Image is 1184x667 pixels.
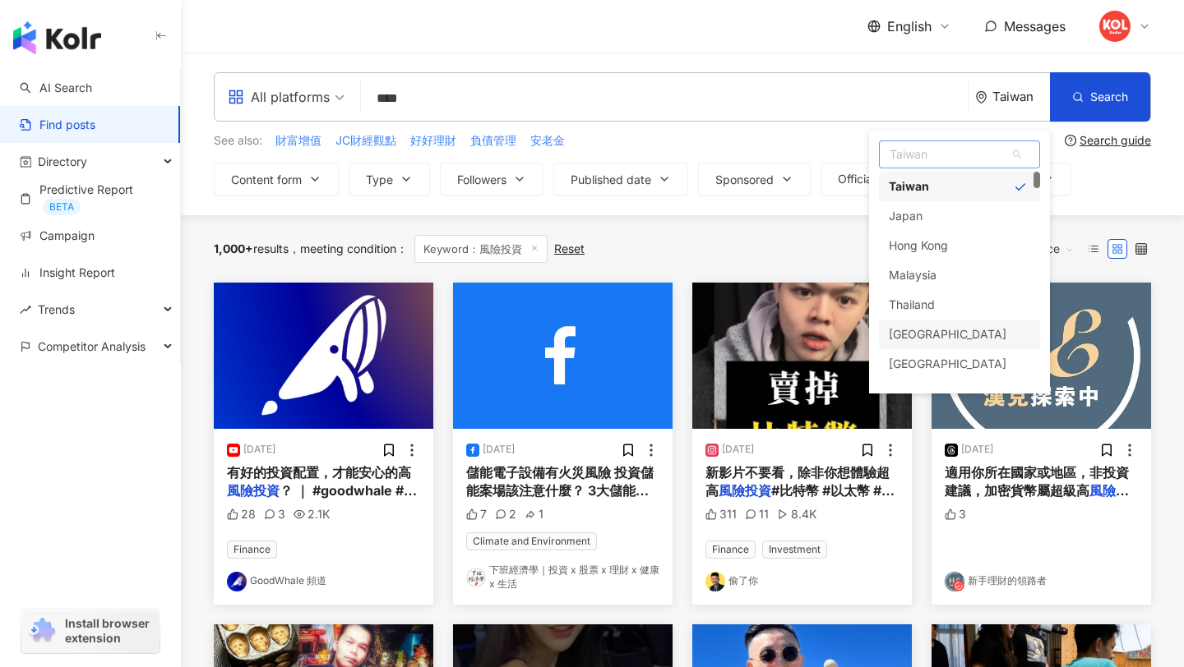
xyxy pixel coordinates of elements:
[294,506,330,522] div: 2.1K
[879,172,1040,201] div: Taiwan
[705,506,737,522] div: 311
[414,235,548,263] span: Keyword：風險投資
[889,172,929,201] div: Taiwan
[1080,134,1151,147] div: Search guide
[214,163,339,195] button: Content form
[719,482,771,499] mark: 風險投資
[243,443,275,457] div: [DATE]
[530,132,565,149] span: 安老金
[409,131,457,149] button: 好好理財
[889,231,948,260] div: Hong Kong
[227,540,277,559] span: Finance
[525,506,543,522] div: 1
[20,182,167,215] a: Predictive ReportBETA
[889,349,1006,379] div: [GEOGRAPHIC_DATA]
[466,506,487,522] div: 7
[38,143,87,180] span: Directory
[945,482,1129,517] mark: 風險投資
[530,131,566,149] button: 安老金
[698,163,811,195] button: Sponsored
[1090,90,1128,103] span: Search
[705,482,895,517] span: #比特幣 #以太幣 #高爽度投資 #保證很危險
[227,572,247,591] img: KOL Avatar
[275,132,321,149] span: 財富增值
[466,464,654,517] span: 儲能電子設備有火災風險 投資儲能案場該注意什麼？ 3大儲能保險一文看懂
[705,464,890,499] span: 新影片不要看，除非你想體驗超高
[483,443,515,457] div: [DATE]
[879,231,1040,260] div: Hong Kong
[20,117,95,133] a: Find posts
[231,173,302,186] span: Content form
[821,163,964,195] button: Official accounts
[227,482,280,499] mark: 風險投資
[470,132,516,149] span: 負債管理
[889,260,937,290] div: Malaysia
[20,228,95,244] a: Campaign
[214,132,262,149] span: See also:
[975,91,987,103] span: environment
[214,241,253,255] span: 1,000+
[945,572,964,591] img: KOL Avatar
[410,132,456,149] span: 好好理財
[879,201,1040,231] div: Japan
[705,540,756,559] span: Finance
[889,320,1006,349] div: [GEOGRAPHIC_DATA]
[777,506,816,522] div: 8.4K
[214,283,433,429] img: post-image
[889,290,935,320] div: Thailand
[227,482,417,536] span: ？ ｜ #goodwhale #選擇權有好的投資配置，才能安心的高
[880,141,1039,168] span: Taiwan
[457,173,506,186] span: Followers
[554,242,585,255] div: Reset
[945,464,1129,499] span: 適用你所在國家或地區，非投資建議，加密貨幣屬超級高
[227,572,420,591] a: KOL AvatarGoodWhale 頻道
[705,572,725,591] img: KOL Avatar
[1065,135,1076,146] span: question-circle
[228,89,244,105] span: appstore
[571,173,651,186] span: Published date
[992,90,1050,103] div: Taiwan
[65,616,155,646] span: Install browser extension
[214,242,289,255] div: results
[887,17,932,35] span: English
[20,80,92,96] a: searchAI Search
[453,283,673,429] img: post-image
[227,506,256,522] div: 28
[20,304,31,315] span: rise
[692,283,912,429] img: post-image
[20,264,115,281] a: Insight Report
[335,131,397,149] button: JC財經觀點
[466,568,486,587] img: KOL Avatar
[1004,18,1066,34] span: Messages
[945,506,966,522] div: 3
[349,163,430,195] button: Type
[466,532,597,550] span: Climate and Environment
[879,320,1040,349] div: Vietnam
[440,163,543,195] button: Followers
[879,290,1040,320] div: Thailand
[1050,72,1150,122] button: Search
[705,572,899,591] a: KOL Avatar偷了你
[289,241,408,255] span: meeting condition ：
[38,328,146,365] span: Competitor Analysis
[366,173,393,186] span: Type
[1099,11,1131,42] img: KOLRadar_logo.jpeg
[745,506,769,522] div: 11
[762,540,827,559] span: Investment
[469,131,517,149] button: 負債管理
[715,173,774,186] span: Sponsored
[26,618,58,644] img: chrome extension
[961,443,993,457] div: [DATE]
[879,349,1040,379] div: Singapore
[838,172,927,186] span: Official accounts
[13,21,101,54] img: logo
[264,506,285,522] div: 3
[879,260,1040,290] div: Malaysia
[335,132,396,149] span: JC財經觀點
[889,201,923,231] div: Japan
[21,609,160,653] a: chrome extensionInstall browser extension
[495,506,516,522] div: 2
[38,291,75,328] span: Trends
[227,464,411,481] span: 有好的投資配置，才能安心的高
[275,131,322,149] button: 財富增值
